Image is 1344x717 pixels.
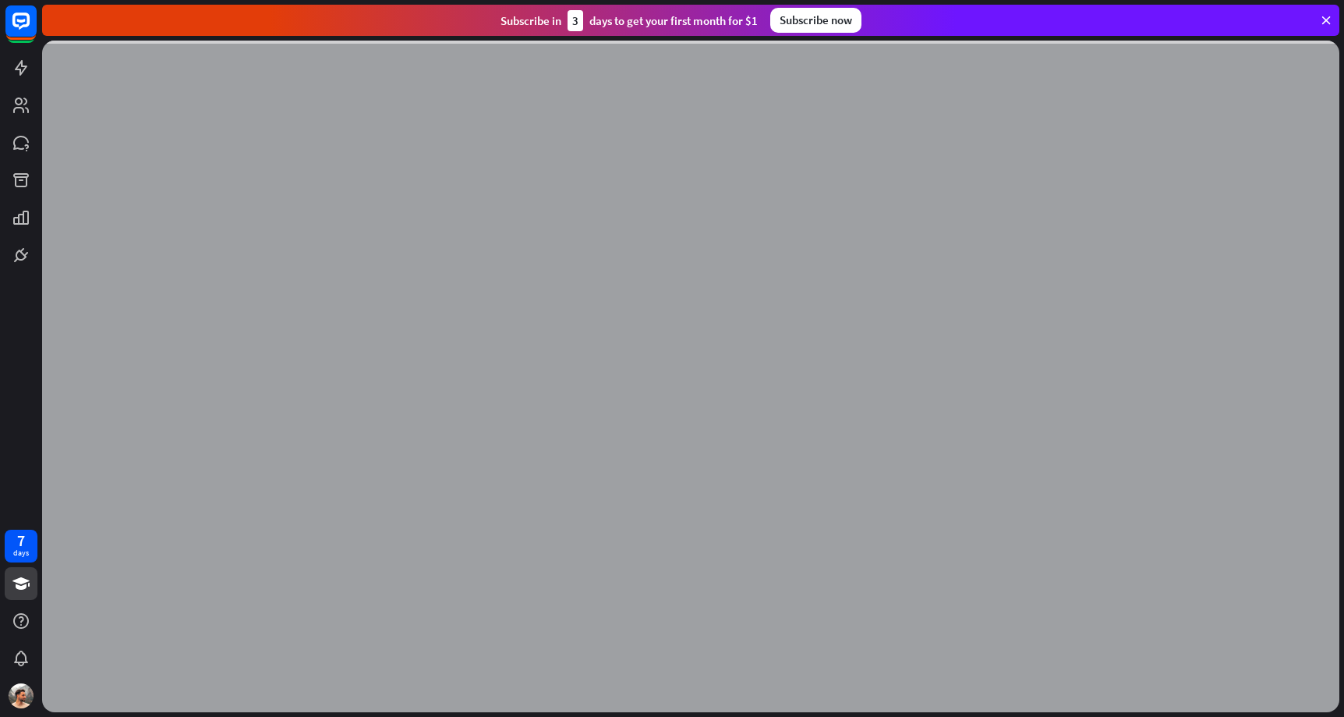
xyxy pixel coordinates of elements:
[770,8,861,33] div: Subscribe now
[13,548,29,559] div: days
[568,10,583,31] div: 3
[17,534,25,548] div: 7
[500,10,758,31] div: Subscribe in days to get your first month for $1
[5,530,37,563] a: 7 days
